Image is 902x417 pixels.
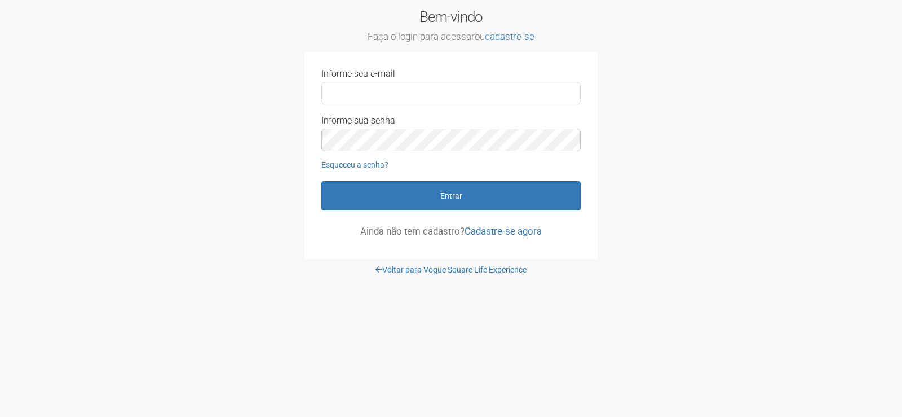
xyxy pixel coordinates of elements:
a: Cadastre-se agora [465,226,542,237]
h2: Bem-vindo [304,8,598,43]
small: Faça o login para acessar [304,31,598,43]
button: Entrar [321,181,581,210]
label: Informe seu e-mail [321,69,395,79]
a: cadastre-se [485,31,534,42]
a: Esqueceu a senha? [321,160,388,169]
span: ou [475,31,534,42]
p: Ainda não tem cadastro? [321,226,581,236]
label: Informe sua senha [321,116,395,126]
a: Voltar para Vogue Square Life Experience [375,265,527,274]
